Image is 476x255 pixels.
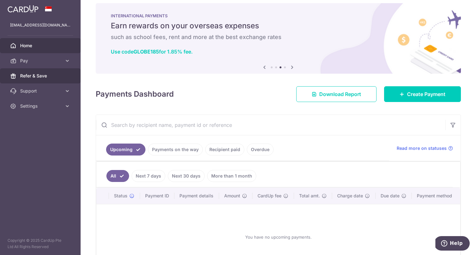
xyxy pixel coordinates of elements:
span: Pay [20,58,62,64]
h6: such as school fees, rent and more at the best exchange rates [111,33,446,41]
span: Create Payment [407,90,445,98]
a: More than 1 month [207,170,256,182]
span: Total amt. [299,193,320,199]
h4: Payments Dashboard [96,88,174,100]
a: Next 7 days [132,170,165,182]
a: All [106,170,129,182]
span: Home [20,42,62,49]
span: Refer & Save [20,73,62,79]
th: Payment ID [140,188,174,204]
img: CardUp [8,5,38,13]
span: Download Report [319,90,361,98]
img: International Payment Banner [96,3,461,74]
a: Download Report [296,86,377,102]
span: Due date [381,193,399,199]
iframe: Opens a widget where you can find more information [435,236,470,252]
th: Payment method [412,188,460,204]
span: Read more on statuses [397,145,447,151]
input: Search by recipient name, payment id or reference [96,115,445,135]
a: Overdue [247,144,274,156]
span: Amount [224,193,240,199]
p: INTERNATIONAL PAYMENTS [111,13,446,18]
a: Read more on statuses [397,145,453,151]
span: CardUp fee [258,193,281,199]
a: Next 30 days [168,170,205,182]
a: Payments on the way [148,144,203,156]
span: Charge date [337,193,363,199]
a: Create Payment [384,86,461,102]
a: Use codeGLOBE185for 1.85% fee. [111,48,193,55]
a: Upcoming [106,144,145,156]
span: Status [114,193,127,199]
p: [EMAIL_ADDRESS][DOMAIN_NAME] [10,22,71,28]
span: Support [20,88,62,94]
b: GLOBE185 [133,48,159,55]
a: Recipient paid [205,144,244,156]
span: Settings [20,103,62,109]
th: Payment details [174,188,219,204]
h5: Earn rewards on your overseas expenses [111,21,446,31]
